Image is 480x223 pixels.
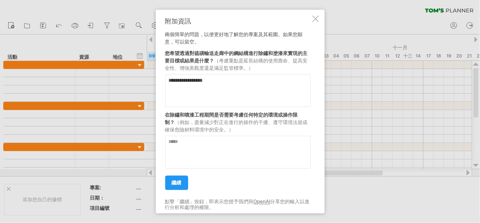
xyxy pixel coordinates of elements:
font: 繼續 [172,179,182,186]
font: 您希望透過對硫磺輸送走廊中的鋼結構進行除鏽和塗漆來實現的主要目標或結果是什麼？ [165,50,308,63]
font: （考慮重點是延長結構的使用壽命、提高安全性、增強美觀度還是滿足監管標準。） [165,57,308,71]
a: 繼續 [165,175,188,190]
font: 分享您的輸入以進行分析和處理的權限。 [165,198,310,210]
font: 點擊「繼續」按鈕，即表示您授予我們與 [165,198,254,205]
font: 兩個簡單的問題，以便更好地了解您的專案及其範圍。如果您願意，可以留空。 [165,31,303,44]
font: （例如，盡量減少對正在進行的操作的干擾、遵守環境法規或確保危險材料環境中的安全。） [165,119,308,132]
font: 在除鏽和噴漆工程期間是否需要考慮任何特定的環境或操作限制？ [165,111,298,125]
font: 附加資訊 [165,16,191,25]
a: OpenAI [254,198,271,205]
